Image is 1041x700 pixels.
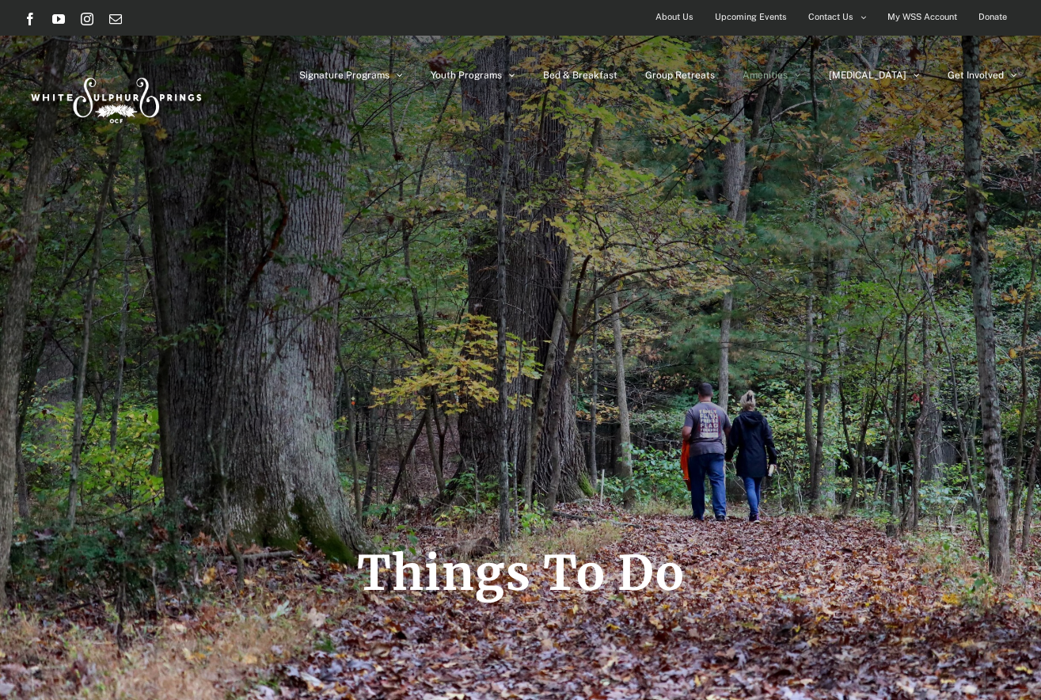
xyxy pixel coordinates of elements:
a: Youth Programs [431,36,515,115]
span: Group Retreats [645,70,715,80]
a: Instagram [81,13,93,25]
span: Youth Programs [431,70,502,80]
a: YouTube [52,13,65,25]
span: Contact Us [808,6,853,29]
span: Signature Programs [299,70,389,80]
span: Bed & Breakfast [543,70,617,80]
img: White Sulphur Springs Logo [24,60,206,135]
a: Signature Programs [299,36,403,115]
a: [MEDICAL_DATA] [829,36,920,115]
span: Donate [978,6,1007,29]
nav: Main Menu [299,36,1017,115]
span: Things To Do [357,543,685,603]
span: Amenities [743,70,788,80]
span: [MEDICAL_DATA] [829,70,906,80]
a: Amenities [743,36,801,115]
a: Bed & Breakfast [543,36,617,115]
a: Group Retreats [645,36,715,115]
a: Facebook [24,13,36,25]
a: Email [109,13,122,25]
span: Get Involved [948,70,1004,80]
span: Upcoming Events [715,6,787,29]
a: Get Involved [948,36,1017,115]
span: My WSS Account [887,6,957,29]
span: About Us [655,6,693,29]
